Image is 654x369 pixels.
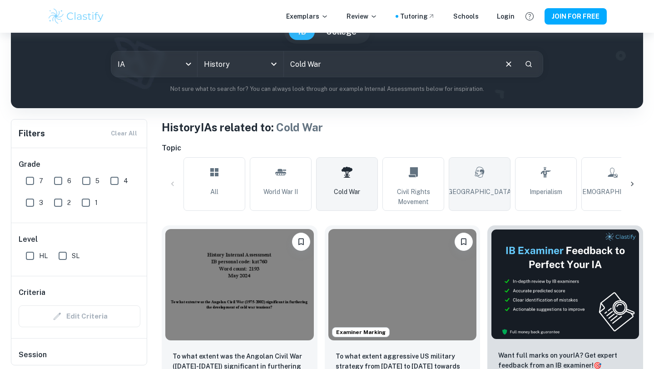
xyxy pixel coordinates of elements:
[111,51,197,77] div: IA
[263,187,298,197] span: World War II
[347,11,377,21] p: Review
[500,55,517,73] button: Clear
[124,176,128,186] span: 4
[521,56,536,72] button: Search
[334,187,360,197] span: Cold War
[19,234,140,245] h6: Level
[446,187,513,197] span: [GEOGRAPHIC_DATA]
[19,127,45,140] h6: Filters
[39,198,43,208] span: 3
[400,11,435,21] a: Tutoring
[576,187,649,197] span: [DEMOGRAPHIC_DATA]
[594,362,601,369] span: 🎯
[497,11,515,21] a: Login
[39,176,43,186] span: 7
[95,176,99,186] span: 5
[453,11,479,21] a: Schools
[165,229,314,340] img: History IA example thumbnail: To what extent was the Angolan Civil War
[72,251,79,261] span: SL
[284,51,496,77] input: E.g. Nazi Germany, atomic bomb, USA politics...
[210,187,218,197] span: All
[18,85,636,94] p: Not sure what to search for? You can always look through our example Internal Assessments below f...
[19,287,45,298] h6: Criteria
[19,305,140,327] div: Criteria filters are unavailable when searching by topic
[545,8,607,25] button: JOIN FOR FREE
[19,349,140,368] h6: Session
[328,229,477,340] img: History IA example thumbnail: To what extent aggressive US military st
[19,159,140,170] h6: Grade
[332,328,389,336] span: Examiner Marking
[292,233,310,251] button: Please log in to bookmark exemplars
[268,58,280,70] button: Open
[162,143,643,154] h6: Topic
[386,187,440,207] span: Civil Rights Movement
[67,198,71,208] span: 2
[47,7,105,25] img: Clastify logo
[522,9,537,24] button: Help and Feedback
[455,233,473,251] button: Please log in to bookmark exemplars
[276,121,323,134] span: Cold War
[67,176,71,186] span: 6
[39,251,48,261] span: HL
[491,229,639,339] img: Thumbnail
[95,198,98,208] span: 1
[162,119,643,135] h1: History IAs related to:
[286,11,328,21] p: Exemplars
[530,187,562,197] span: Imperialism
